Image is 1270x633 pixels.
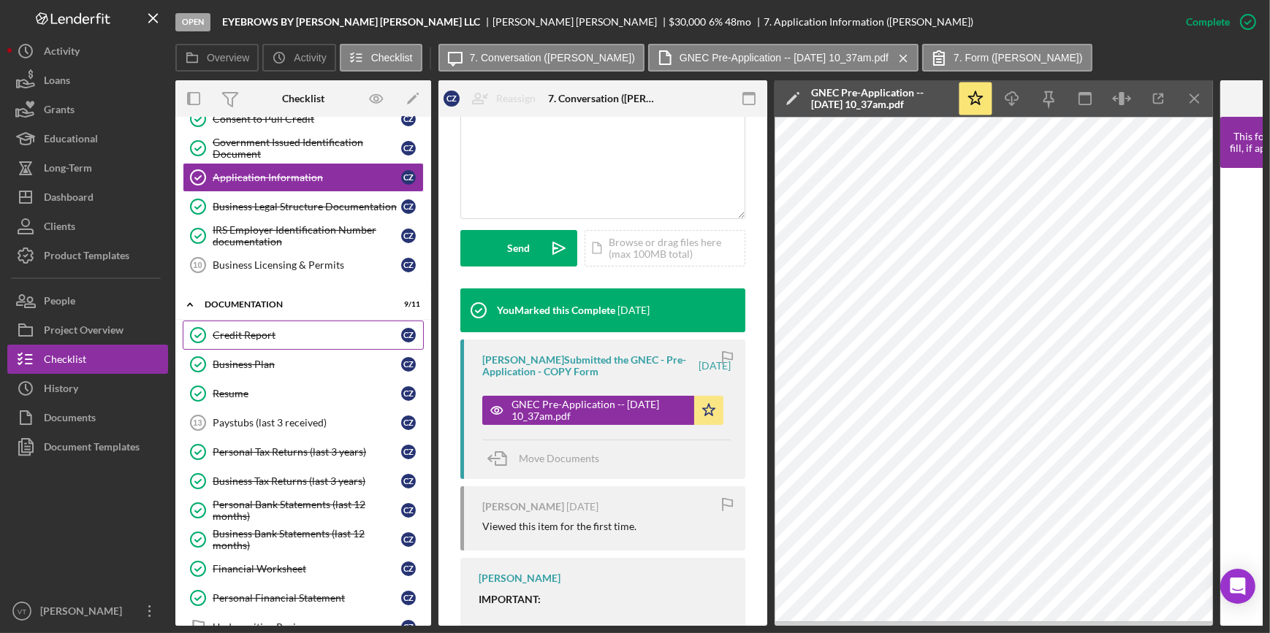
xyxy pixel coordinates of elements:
div: C Z [401,199,416,214]
div: 7. Conversation ([PERSON_NAME]) [548,93,658,104]
a: Business Bank Statements (last 12 months)CZ [183,525,424,554]
div: C Z [401,357,416,372]
div: [PERSON_NAME] [PERSON_NAME] [493,16,669,28]
div: C Z [401,532,416,547]
div: IRS Employer Identification Number documentation [213,224,401,248]
span: Move Documents [519,452,599,464]
a: Dashboard [7,183,168,212]
div: Checklist [282,93,324,104]
text: VT [18,607,26,615]
button: Move Documents [482,440,614,477]
div: GNEC Pre-Application -- [DATE] 10_37am.pdf [512,399,687,422]
div: C Z [401,561,416,576]
div: Financial Worksheet [213,563,401,575]
div: 48 mo [725,16,751,28]
label: Activity [294,52,326,64]
a: Personal Bank Statements (last 12 months)CZ [183,496,424,525]
button: Activity [7,37,168,66]
div: [PERSON_NAME] [479,572,560,584]
button: VT[PERSON_NAME] [7,596,168,626]
div: Documents [44,403,96,436]
button: CZReassign [436,84,550,113]
a: Educational [7,124,168,153]
div: Business Licensing & Permits [213,259,401,271]
div: Business Legal Structure Documentation [213,201,401,212]
a: Business Legal Structure DocumentationCZ [183,192,424,221]
div: People [44,286,75,319]
a: ResumeCZ [183,379,424,408]
div: Product Templates [44,241,129,274]
a: Business PlanCZ [183,350,424,379]
time: 2025-09-30 14:19 [566,501,598,513]
button: Clients [7,212,168,241]
div: History [44,374,78,407]
time: 2025-09-30 16:28 [617,304,650,316]
button: Checklist [340,44,422,72]
div: Business Bank Statements (last 12 months) [213,528,401,551]
a: Government Issued Identification DocumentCZ [183,134,424,163]
div: C Z [401,445,416,459]
div: Government Issued Identification Document [213,137,401,160]
div: [PERSON_NAME] [37,596,132,629]
div: Business Plan [213,358,401,370]
div: Activity [44,37,80,69]
label: Checklist [371,52,413,64]
label: Overview [207,52,249,64]
div: Grants [44,95,75,128]
div: Loans [44,66,70,99]
a: People [7,286,168,315]
a: Checklist [7,345,168,374]
a: 10Business Licensing & PermitsCZ [183,250,424,280]
button: Overview [175,44,259,72]
div: [PERSON_NAME] Submitted the GNEC - Pre-Application - COPY Form [482,354,696,377]
div: Consent to Pull Credit [213,113,401,125]
button: Project Overview [7,315,168,345]
div: C Z [401,112,416,126]
div: C Z [401,503,416,518]
div: Dashboard [44,183,94,215]
div: Application Information [213,172,401,183]
div: Open [175,13,210,31]
button: Product Templates [7,241,168,270]
button: GNEC Pre-Application -- [DATE] 10_37am.pdf [482,396,723,425]
a: Application InformationCZ [183,163,424,192]
div: [PERSON_NAME] [482,501,564,513]
tspan: 13 [193,418,202,427]
button: Loans [7,66,168,95]
div: 6 % [709,16,723,28]
div: Personal Bank Statements (last 12 months) [213,499,401,522]
div: Checklist [44,345,86,377]
div: Document Templates [44,432,140,465]
a: 13Paystubs (last 3 received)CZ [183,408,424,437]
div: GNEC Pre-Application -- [DATE] 10_37am.pdf [811,87,950,110]
div: 9 / 11 [394,300,420,309]
label: 7. Conversation ([PERSON_NAME]) [470,52,635,64]
div: Viewed this item for the first time. [482,521,636,532]
div: Resume [213,388,401,399]
div: C Z [401,170,416,185]
b: EYEBROWS BY [PERSON_NAME] [PERSON_NAME] LLC [222,16,480,28]
div: Reassign [496,84,536,113]
div: Credit Report [213,329,401,341]
button: 7. Form ([PERSON_NAME]) [922,44,1092,72]
button: Documents [7,403,168,432]
div: C Z [401,591,416,605]
button: Send [460,230,577,266]
button: Document Templates [7,432,168,461]
div: Clients [44,212,75,245]
a: Consent to Pull CreditCZ [183,104,424,134]
button: History [7,374,168,403]
a: IRS Employer Identification Number documentationCZ [183,221,424,250]
a: Grants [7,95,168,124]
div: C Z [401,258,416,272]
div: Complete [1186,7,1230,37]
div: C Z [444,91,460,107]
div: C Z [401,229,416,243]
button: Long-Term [7,153,168,183]
strong: IMPORTANT: [479,593,541,605]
